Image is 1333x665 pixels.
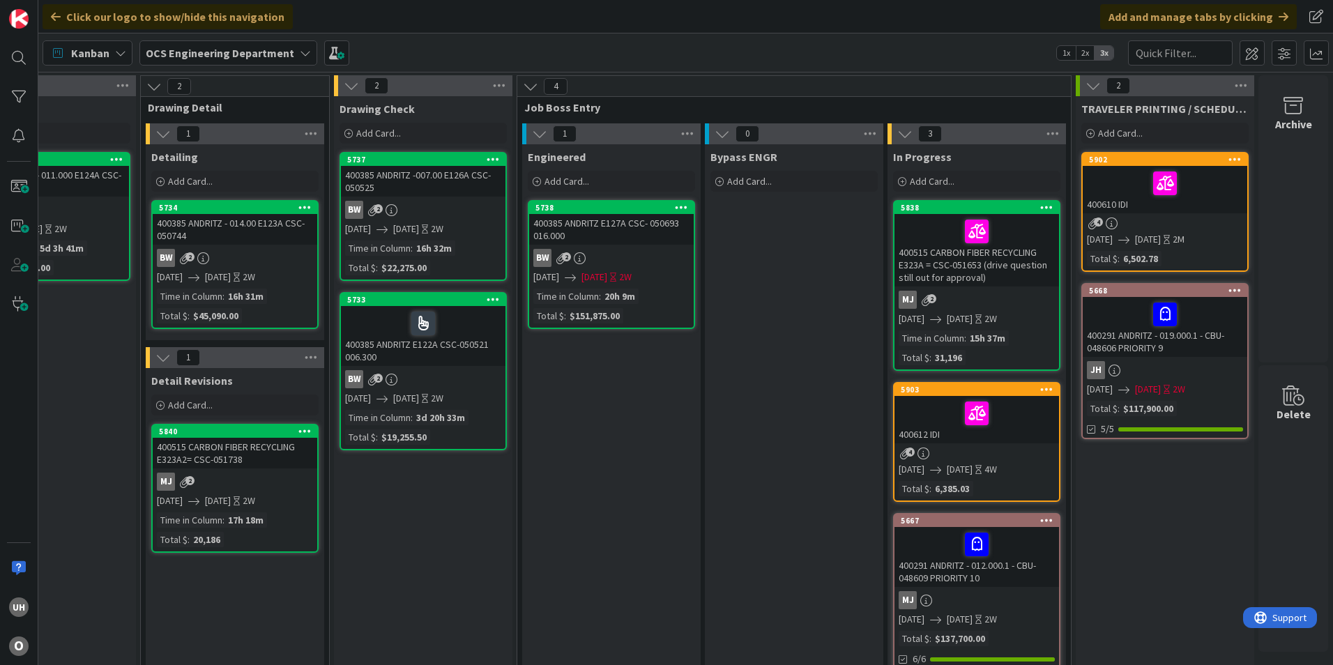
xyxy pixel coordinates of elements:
[901,203,1059,213] div: 5838
[1120,251,1161,266] div: 6,502.78
[929,481,931,496] span: :
[931,350,966,365] div: 31,196
[533,249,551,267] div: BW
[224,289,267,304] div: 16h 31m
[153,201,317,245] div: 5734400385 ANDRITZ - 014.00 E123A CSC-050744
[347,295,505,305] div: 5733
[894,591,1059,609] div: MJ
[1083,153,1247,166] div: 5902
[529,201,694,245] div: 5738400385 ANDRITZ E127A CSC- 050693 016.000
[345,260,376,275] div: Total $
[345,391,371,406] span: [DATE]
[71,45,109,61] span: Kanban
[553,125,577,142] span: 1
[378,429,430,445] div: $19,255.50
[1081,283,1249,439] a: 5668400291 ANDRITZ - 019.000.1 - CBU-048606 PRIORITY 9JH[DATE][DATE]2WTotal $:$117,900.005/5
[153,473,317,491] div: MJ
[736,125,759,142] span: 0
[528,200,695,329] a: 5738400385 ANDRITZ E127A CSC- 050693 016.000BW[DATE][DATE]2WTime in Column:20h 9mTotal $:$151,875.00
[1120,401,1177,416] div: $117,900.00
[910,175,954,188] span: Add Card...
[190,532,224,547] div: 20,186
[243,494,255,508] div: 2W
[1083,284,1247,357] div: 5668400291 ANDRITZ - 019.000.1 - CBU-048606 PRIORITY 9
[1087,251,1118,266] div: Total $
[157,494,183,508] span: [DATE]
[1083,297,1247,357] div: 400291 ANDRITZ - 019.000.1 - CBU-048606 PRIORITY 9
[347,155,505,165] div: 5737
[894,291,1059,309] div: MJ
[365,77,388,94] span: 2
[710,150,777,164] span: Bypass ENGR
[222,512,224,528] span: :
[899,350,929,365] div: Total $
[947,612,973,627] span: [DATE]
[243,270,255,284] div: 2W
[533,270,559,284] span: [DATE]
[528,150,586,164] span: Engineered
[168,399,213,411] span: Add Card...
[153,214,317,245] div: 400385 ANDRITZ - 014.00 E123A CSC-050744
[562,252,571,261] span: 2
[893,200,1060,371] a: 5838400515 CARBON FIBER RECYCLING E323A = CSC-051653 (drive question still out for approval)MJ[DA...
[984,312,997,326] div: 2W
[340,102,415,116] span: Drawing Check
[619,270,632,284] div: 2W
[374,374,383,383] span: 2
[1098,127,1143,139] span: Add Card...
[893,382,1060,502] a: 5903400612 IDI[DATE][DATE]4WTotal $:6,385.03
[188,532,190,547] span: :
[529,201,694,214] div: 5738
[899,330,964,346] div: Time in Column
[529,214,694,245] div: 400385 ANDRITZ E127A CSC- 050693 016.000
[533,289,599,304] div: Time in Column
[1277,406,1311,422] div: Delete
[1083,284,1247,297] div: 5668
[1087,232,1113,247] span: [DATE]
[1275,116,1312,132] div: Archive
[564,308,566,323] span: :
[345,410,411,425] div: Time in Column
[413,240,455,256] div: 16h 32m
[929,350,931,365] span: :
[1128,40,1233,66] input: Quick Filter...
[544,78,568,95] span: 4
[1081,152,1249,272] a: 5902400610 IDI[DATE][DATE]2MTotal $:6,502.78
[1100,4,1297,29] div: Add and manage tabs by clicking
[341,201,505,219] div: BW
[947,462,973,477] span: [DATE]
[894,514,1059,587] div: 5667400291 ANDRITZ - 012.000.1 - CBU-048609 PRIORITY 10
[341,293,505,366] div: 5733400385 ANDRITZ E122A CSC-050521 006.300
[984,462,997,477] div: 4W
[153,425,317,438] div: 5840
[411,240,413,256] span: :
[157,270,183,284] span: [DATE]
[148,100,312,114] span: Drawing Detail
[153,249,317,267] div: BW
[43,4,293,29] div: Click our logo to show/hide this navigation
[927,294,936,303] span: 2
[1173,382,1185,397] div: 2W
[356,127,401,139] span: Add Card...
[894,527,1059,587] div: 400291 ANDRITZ - 012.000.1 - CBU-048609 PRIORITY 10
[341,306,505,366] div: 400385 ANDRITZ E122A CSC-050521 006.300
[1135,232,1161,247] span: [DATE]
[535,203,694,213] div: 5738
[599,289,601,304] span: :
[581,270,607,284] span: [DATE]
[222,289,224,304] span: :
[153,438,317,468] div: 400515 CARBON FIBER RECYCLING E323A2= CSC-051738
[1118,251,1120,266] span: :
[36,240,87,256] div: 5d 3h 41m
[964,330,966,346] span: :
[393,222,419,236] span: [DATE]
[966,330,1009,346] div: 15h 37m
[345,201,363,219] div: BW
[899,591,917,609] div: MJ
[185,252,195,261] span: 2
[984,612,997,627] div: 2W
[146,46,294,60] b: OCS Engineering Department
[1089,155,1247,165] div: 5902
[54,222,67,236] div: 2W
[157,249,175,267] div: BW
